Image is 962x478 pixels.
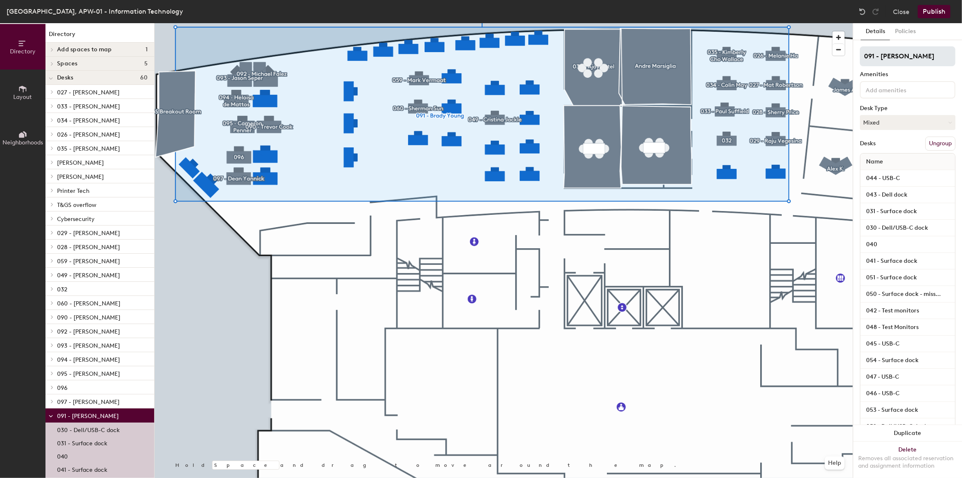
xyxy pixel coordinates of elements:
span: 032 [57,286,67,293]
input: Unnamed desk [862,206,953,217]
input: Unnamed desk [862,322,953,333]
button: Policies [890,23,921,40]
span: 60 [140,74,148,81]
span: 091 - [PERSON_NAME] [57,413,119,420]
span: 095 - [PERSON_NAME] [57,370,120,377]
input: Unnamed desk [862,255,953,267]
span: 5 [144,60,148,67]
span: 096 [57,384,67,392]
span: 049 - [PERSON_NAME] [57,272,120,279]
span: 028 - [PERSON_NAME] [57,244,120,251]
p: 040 [57,451,68,460]
input: Unnamed desk [862,355,953,366]
button: Details [861,23,890,40]
input: Unnamed desk [862,388,953,399]
span: 035 - [PERSON_NAME] [57,145,120,152]
div: [GEOGRAPHIC_DATA], APW-01 - Information Technology [7,6,183,17]
input: Unnamed desk [862,404,953,416]
input: Unnamed desk [862,189,953,201]
input: Unnamed desk [862,305,953,317]
button: Ungroup [925,137,955,151]
span: 034 - [PERSON_NAME] [57,117,120,124]
input: Add amenities [864,84,938,94]
input: Unnamed desk [862,338,953,350]
span: T&GS overflow [57,202,96,209]
span: Desks [57,74,73,81]
p: 030 - Dell/USB-C dock [57,424,120,434]
span: Spaces [57,60,78,67]
span: Cybersecurity [57,216,95,223]
span: 029 - [PERSON_NAME] [57,230,120,237]
span: 1 [146,46,148,53]
button: Close [893,5,909,18]
span: 060 - [PERSON_NAME] [57,300,120,307]
button: Publish [918,5,950,18]
span: 033 - [PERSON_NAME] [57,103,120,110]
button: DeleteRemoves all associated reservation and assignment information [853,442,962,478]
button: Duplicate [853,425,962,442]
span: [PERSON_NAME] [57,173,104,180]
img: Redo [871,7,880,16]
span: 090 - [PERSON_NAME] [57,314,120,321]
button: Help [825,456,845,470]
span: 059 - [PERSON_NAME] [57,258,120,265]
input: Unnamed desk [862,421,953,432]
span: Layout [14,94,32,101]
p: 031 - Surface dock [57,437,107,447]
span: 092 - [PERSON_NAME] [57,328,120,335]
input: Unnamed desk [862,239,953,250]
span: Directory [10,48,36,55]
div: Amenities [860,71,955,78]
input: Unnamed desk [862,173,953,184]
div: Desk Type [860,105,955,112]
span: 093 - [PERSON_NAME] [57,342,120,349]
p: 041 - Surface dock [57,464,107,473]
span: 026 - [PERSON_NAME] [57,131,120,138]
div: Desks [860,140,876,147]
h1: Directory [45,30,154,43]
span: 094 - [PERSON_NAME] [57,356,120,363]
div: Removes all associated reservation and assignment information [858,455,957,470]
input: Unnamed desk [862,222,953,234]
span: Name [862,154,887,169]
span: 097 - [PERSON_NAME] [57,399,119,406]
span: Neighborhoods [2,139,43,146]
button: Mixed [860,115,955,130]
span: Add spaces to map [57,46,112,53]
span: Printer Tech [57,187,89,195]
span: 027 - [PERSON_NAME] [57,89,119,96]
input: Unnamed desk [862,288,953,300]
img: Undo [858,7,867,16]
span: [PERSON_NAME] [57,159,104,166]
input: Unnamed desk [862,371,953,383]
input: Unnamed desk [862,272,953,283]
